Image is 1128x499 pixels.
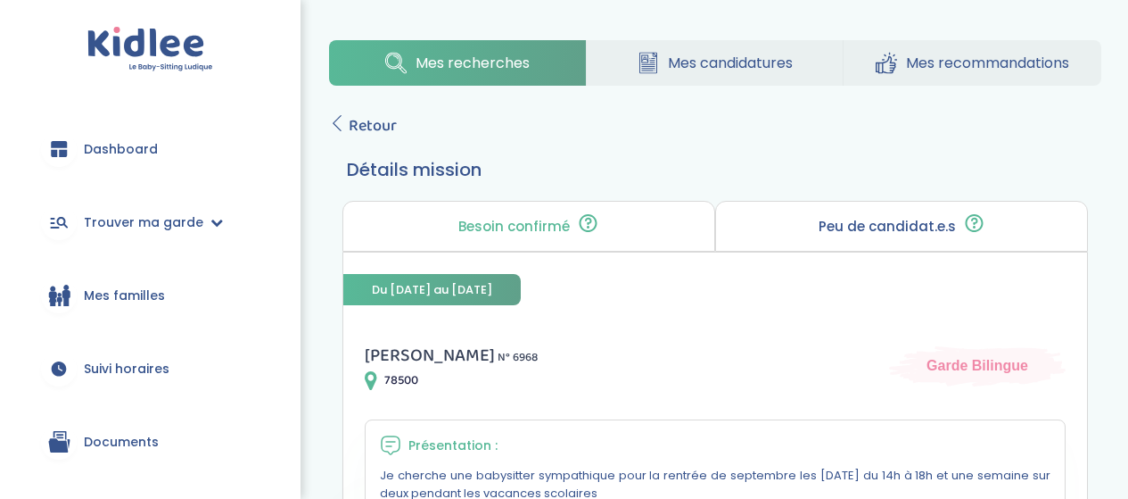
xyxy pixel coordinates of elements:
span: Dashboard [84,140,158,159]
a: Mes familles [27,263,274,328]
span: Mes recommandations [906,52,1069,74]
span: Suivi horaires [84,360,169,378]
span: Garde Bilingue [926,356,1028,376]
span: Documents [84,433,159,452]
a: Mes recherches [329,40,586,86]
a: Dashboard [27,117,274,181]
span: Mes familles [84,287,165,305]
span: Du [DATE] au [DATE] [343,274,521,305]
span: 78500 [384,371,418,390]
h3: Détails mission [347,156,1083,183]
span: Mes recherches [416,52,530,74]
span: Trouver ma garde [84,213,203,232]
a: Trouver ma garde [27,190,274,254]
a: Documents [27,410,274,474]
a: Mes candidatures [587,40,844,86]
img: logo.svg [87,27,213,72]
span: N° 6968 [498,348,538,367]
span: Mes candidatures [668,52,793,74]
span: [PERSON_NAME] [365,341,495,370]
span: Présentation : [408,437,498,455]
a: Mes recommandations [844,40,1101,86]
span: Retour [349,113,397,138]
a: Retour [329,113,397,138]
a: Suivi horaires [27,337,274,401]
p: Besoin confirmé [458,220,570,234]
p: Peu de candidat.e.s [819,220,956,234]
